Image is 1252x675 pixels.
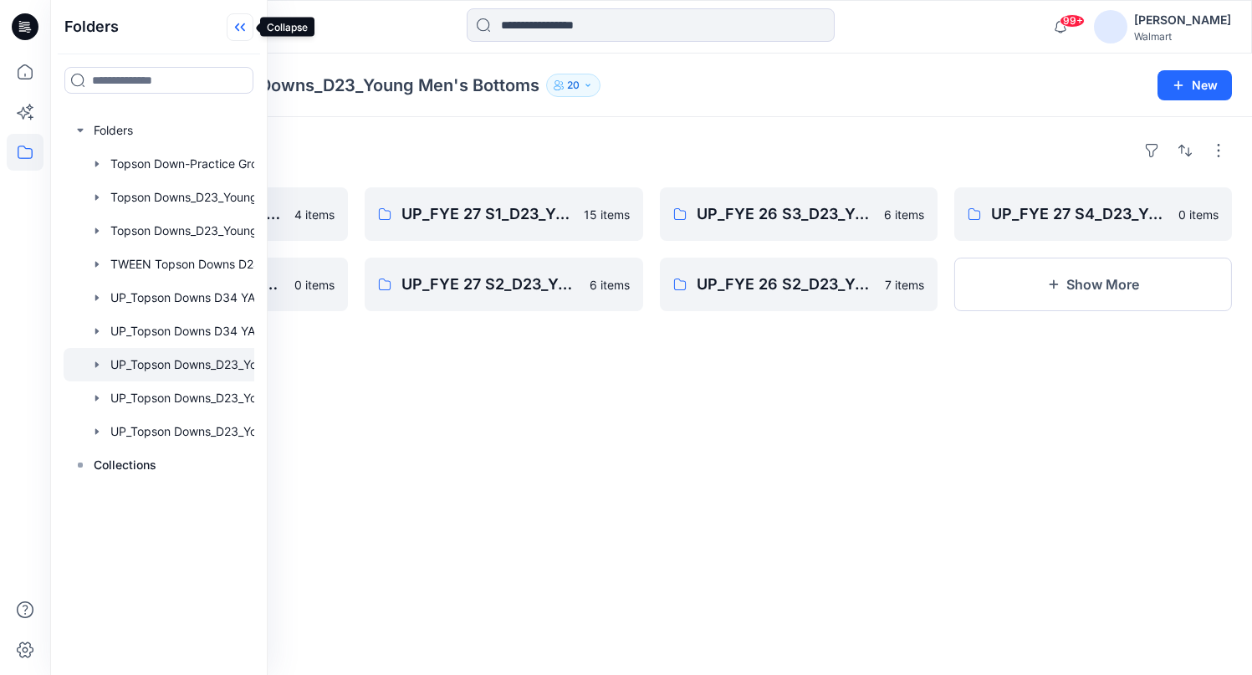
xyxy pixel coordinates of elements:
p: 7 items [885,276,924,294]
p: UP_FYE 27 S4_D23_YOUNG MENS BOTTOMS TOPSON DOWNS [991,202,1168,226]
a: UP_FYE 27 S1_D23_YOUNG MENS BOTTOMS TOPSON DOWNS15 items [365,187,642,241]
div: Walmart [1134,30,1231,43]
a: UP_FYE 27 S4_D23_YOUNG MENS BOTTOMS TOPSON DOWNS0 items [954,187,1232,241]
div: [PERSON_NAME] [1134,10,1231,30]
p: UP_FYE 26 S2_D23_YOUNG MENS BOTTOMS TOPSON DOWNS [697,273,875,296]
a: UP_FYE 27 S2_D23_YOUNG MENS BOTTOMS TOPSON DOWNS6 items [365,258,642,311]
p: UP_Topson Downs_D23_Young Men's Bottoms [166,74,539,97]
a: UP_FYE 26 S2_D23_YOUNG MENS BOTTOMS TOPSON DOWNS7 items [660,258,938,311]
p: 0 items [1178,206,1219,223]
p: 0 items [294,276,335,294]
button: Show More [954,258,1232,311]
a: UP_FYE 26 S3_D23_YOUNG MENS BOTTOMS TOPSON DOWNS6 items [660,187,938,241]
p: UP_FYE 26 S3_D23_YOUNG MENS BOTTOMS TOPSON DOWNS [697,202,874,226]
p: 4 items [294,206,335,223]
button: 20 [546,74,600,97]
button: New [1157,70,1232,100]
img: avatar [1094,10,1127,43]
p: UP_FYE 27 S1_D23_YOUNG MENS BOTTOMS TOPSON DOWNS [401,202,573,226]
p: 6 items [884,206,924,223]
p: 20 [567,76,580,95]
p: Collections [94,455,156,475]
span: 99+ [1060,14,1085,28]
p: UP_FYE 27 S2_D23_YOUNG MENS BOTTOMS TOPSON DOWNS [401,273,579,296]
p: 15 items [584,206,630,223]
p: 6 items [590,276,630,294]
